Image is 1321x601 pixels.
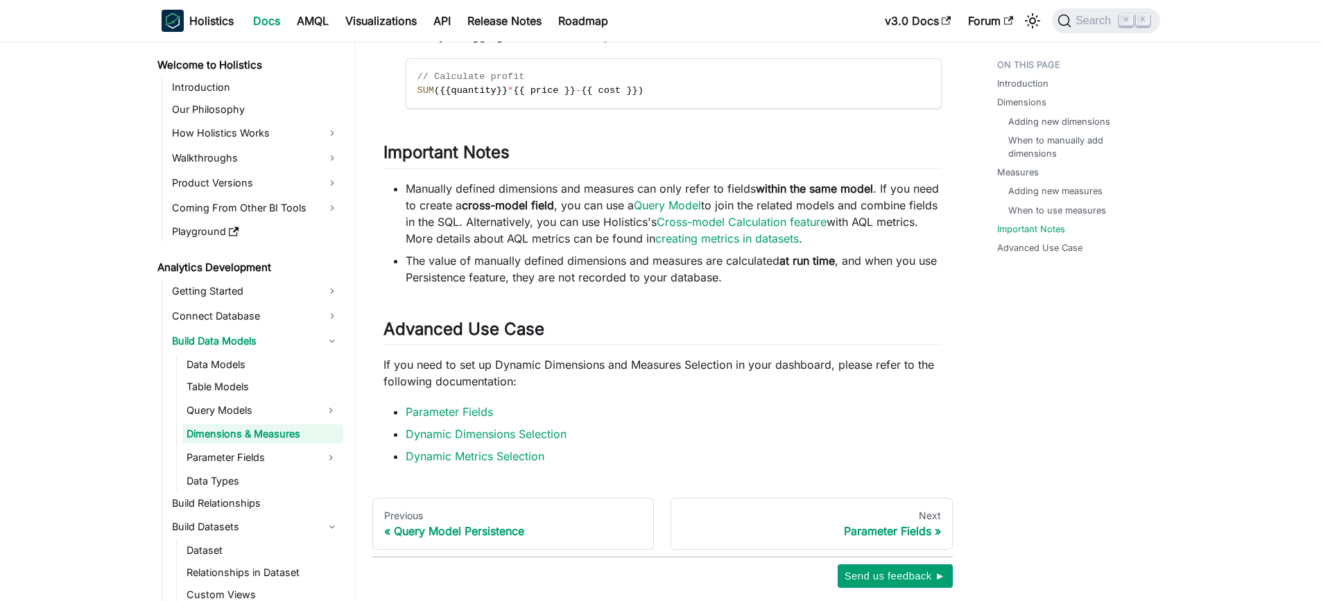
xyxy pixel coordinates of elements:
div: Parameter Fields [682,524,941,538]
a: Analytics Development [153,258,343,277]
a: Parameter Fields [406,405,493,419]
span: ) [638,85,644,96]
a: PreviousQuery Model Persistence [372,498,655,550]
a: Data Types [182,471,343,491]
a: NextParameter Fields [671,498,953,550]
a: Connect Database [168,305,343,327]
a: v3.0 Docs [877,10,960,32]
a: Query Models [182,399,318,421]
li: Manually defined dimensions and measures can only refer to fields . If you need to create a , you... [406,180,942,247]
a: Our Philosophy [168,100,343,119]
span: {{ price }} [513,85,576,96]
a: Build Datasets [168,516,343,538]
div: Previous [384,509,643,522]
div: Query Model Persistence [384,524,643,538]
span: ( [434,85,440,96]
a: Adding new measures [1008,184,1103,198]
a: Playground [168,222,343,241]
button: Search (Command+K) [1052,8,1159,33]
a: How Holistics Works [168,122,343,144]
a: Dynamic Metrics Selection [406,449,544,463]
b: Holistics [189,12,234,29]
div: Next [682,509,941,522]
a: Parameter Fields [182,446,318,469]
a: Dataset [182,541,343,560]
a: Introduction [997,77,1048,90]
li: The value of manually defined dimensions and measures are calculated , and when you use Persisten... [406,252,942,286]
a: Table Models [182,377,343,397]
button: Expand sidebar category 'Query Models' [318,399,343,421]
a: Release Notes [459,10,550,32]
strong: cross-model field [462,198,554,212]
a: Build Relationships [168,494,343,513]
span: Search [1071,15,1119,27]
span: - [576,85,581,96]
span: {{quantity}} [440,85,508,96]
a: Docs [245,10,288,32]
strong: within the same model [756,182,873,195]
nav: Docs pages [372,498,953,550]
a: Coming From Other BI Tools [168,197,343,219]
a: Visualizations [337,10,425,32]
a: Forum [960,10,1021,32]
a: Relationships in Dataset [182,563,343,582]
a: Product Versions [168,172,343,194]
button: Expand sidebar category 'Parameter Fields' [318,446,343,469]
button: Send us feedback ► [838,564,953,588]
a: Measures [997,166,1039,179]
a: Cross-model Calculation feature [657,215,827,229]
h2: Advanced Use Case [383,319,942,345]
a: Dimensions & Measures [182,424,343,444]
a: Advanced Use Case [997,241,1082,254]
a: Dimensions [997,96,1046,109]
strong: at run time [779,254,835,268]
a: Important Notes [997,223,1065,236]
h2: Important Notes [383,142,942,168]
a: Walkthroughs [168,147,343,169]
a: Data Models [182,355,343,374]
span: // Calculate profit [417,71,525,82]
a: Getting Started [168,280,343,302]
a: HolisticsHolistics [162,10,234,32]
a: API [425,10,459,32]
span: {{ cost }} [581,85,638,96]
span: Send us feedback ► [845,567,946,585]
a: AMQL [288,10,337,32]
a: Query Model [634,198,701,212]
span: SUM [417,85,434,96]
img: Holistics [162,10,184,32]
a: Adding new dimensions [1008,115,1110,128]
kbd: ⌘ [1119,14,1133,26]
p: If you need to set up Dynamic Dimensions and Measures Selection in your dashboard, please refer t... [383,356,942,390]
nav: Docs sidebar [148,42,356,601]
a: Introduction [168,78,343,97]
a: Roadmap [550,10,616,32]
a: When to use measures [1008,204,1106,217]
a: creating metrics in datasets [655,232,799,245]
a: Dynamic Dimensions Selection [406,427,567,441]
button: Switch between dark and light mode (currently light mode) [1021,10,1044,32]
a: Welcome to Holistics [153,55,343,75]
a: Build Data Models [168,330,343,352]
kbd: K [1136,14,1150,26]
a: When to manually add dimensions [1008,134,1146,160]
